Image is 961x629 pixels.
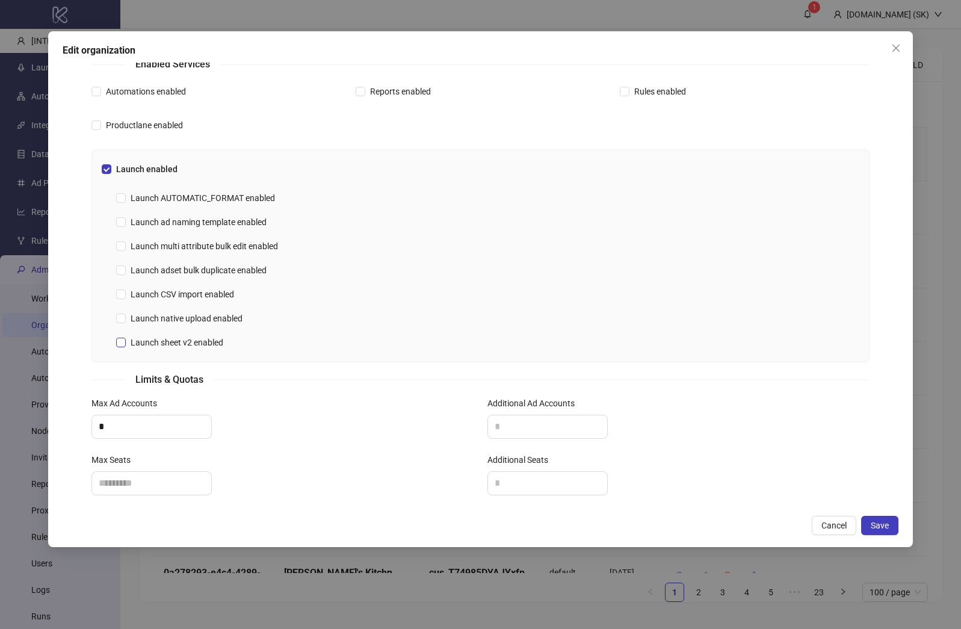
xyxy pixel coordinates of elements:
input: Additional Ad Accounts [488,415,607,438]
button: Save [861,516,898,535]
label: Additional Ad Accounts [487,397,582,410]
span: Reports enabled [365,85,436,98]
label: Additional Seats [487,453,556,466]
button: Cancel [812,516,856,535]
span: Launch adset bulk duplicate enabled [126,264,271,277]
label: Max Seats [91,453,138,466]
span: Launch ad naming template enabled [126,215,271,229]
span: Launch enabled [111,163,182,176]
span: Launch CSV import enabled [126,288,239,301]
span: Launch native upload enabled [126,312,247,325]
input: Additional Seats [488,472,607,495]
span: Cancel [821,521,847,530]
input: Max Seats [92,472,211,495]
span: Save [871,521,889,530]
span: Enabled Services [126,57,220,72]
span: Launch multi attribute bulk edit enabled [126,240,283,253]
button: Close [886,39,906,58]
span: close [891,43,901,53]
span: Launch sheet v2 enabled [126,336,228,349]
label: Max Ad Accounts [91,397,165,410]
div: Edit organization [63,43,898,58]
span: Rules enabled [629,85,691,98]
input: Max Ad Accounts [92,415,211,438]
span: Productlane enabled [101,119,188,132]
span: Limits & Quotas [126,372,213,387]
span: Automations enabled [101,85,191,98]
span: Launch AUTOMATIC_FORMAT enabled [126,191,280,205]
